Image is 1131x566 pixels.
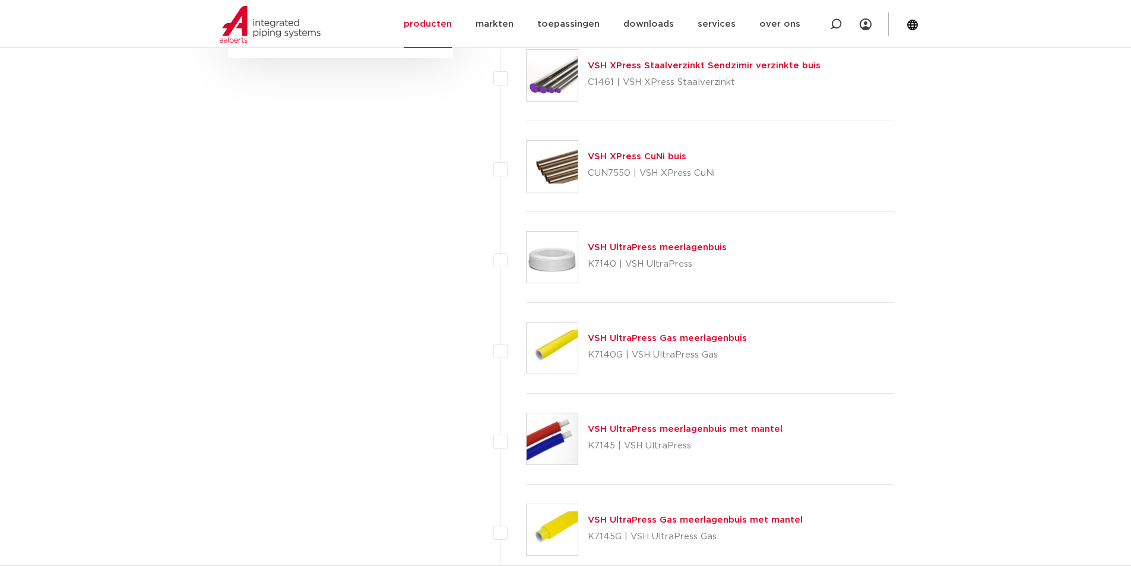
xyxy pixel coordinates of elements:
[527,322,578,374] img: Thumbnail for VSH UltraPress Gas meerlagenbuis
[527,141,578,192] img: Thumbnail for VSH XPress CuNi buis
[527,50,578,101] img: Thumbnail for VSH XPress Staalverzinkt Sendzimir verzinkte buis
[588,425,782,434] a: VSH UltraPress meerlagenbuis met mantel
[588,437,782,456] p: K7145 | VSH UltraPress
[527,413,578,464] img: Thumbnail for VSH UltraPress meerlagenbuis met mantel
[588,334,747,343] a: VSH UltraPress Gas meerlagenbuis
[527,504,578,555] img: Thumbnail for VSH UltraPress Gas meerlagenbuis met mantel
[588,164,715,183] p: CUN7550 | VSH XPress CuNi
[588,243,727,252] a: VSH UltraPress meerlagenbuis
[588,346,747,365] p: K7140G | VSH UltraPress Gas
[527,232,578,283] img: Thumbnail for VSH UltraPress meerlagenbuis
[588,73,820,92] p: C1461 | VSH XPress Staalverzinkt
[588,527,803,546] p: K7145G | VSH UltraPress Gas
[588,255,727,274] p: K7140 | VSH UltraPress
[588,152,686,161] a: VSH XPress CuNi buis
[588,61,820,70] a: VSH XPress Staalverzinkt Sendzimir verzinkte buis
[588,516,803,524] a: VSH UltraPress Gas meerlagenbuis met mantel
